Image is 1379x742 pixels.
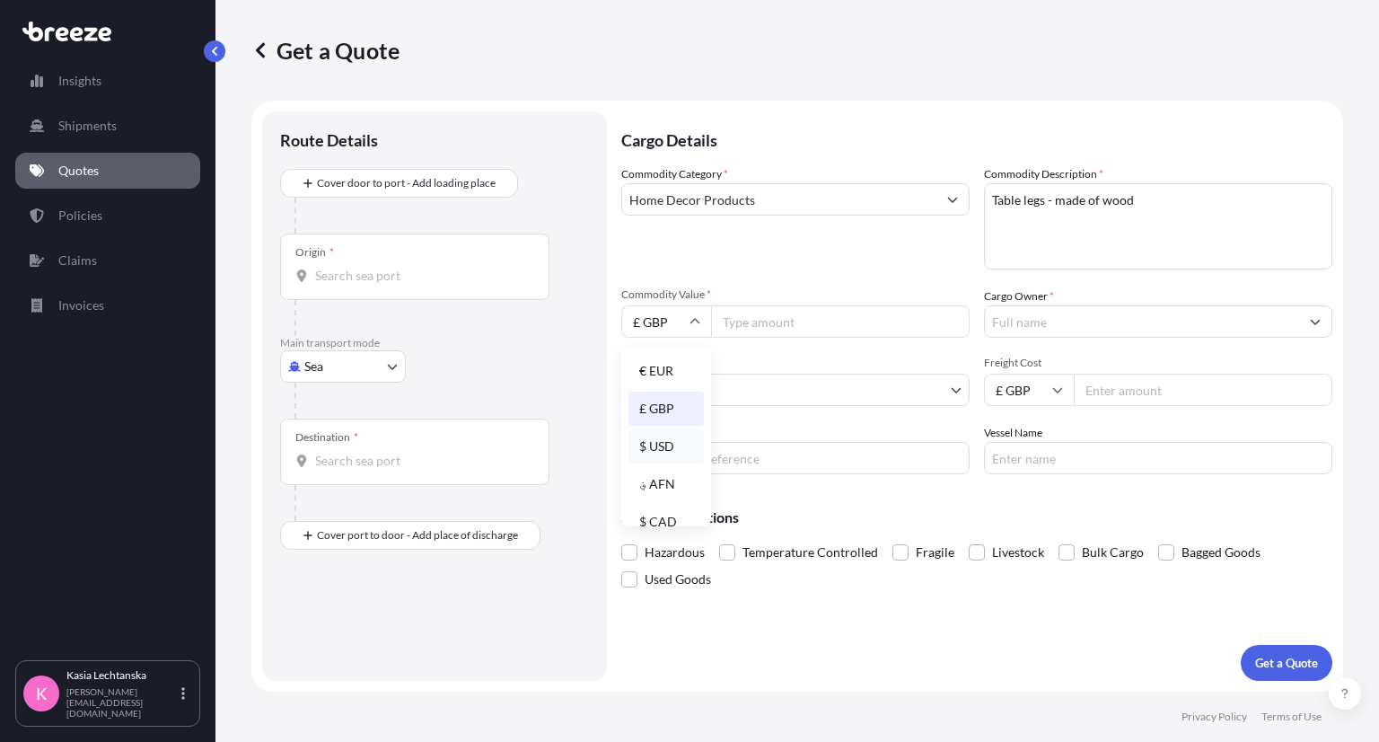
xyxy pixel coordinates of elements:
[280,169,518,198] button: Cover door to port - Add loading place
[621,374,970,406] button: LCL
[621,165,728,183] label: Commodity Category
[984,356,1332,370] span: Freight Cost
[645,566,711,593] span: Used Goods
[58,207,102,225] p: Policies
[251,36,400,65] p: Get a Quote
[621,510,1332,525] p: Special Conditions
[984,424,1042,442] label: Vessel Name
[1241,645,1332,681] button: Get a Quote
[628,429,704,464] div: $ USD
[58,252,97,269] p: Claims
[58,72,101,90] p: Insights
[15,153,200,189] a: Quotes
[621,442,970,474] input: Your internal reference
[315,267,527,285] input: Origin
[317,174,496,192] span: Cover door to port - Add loading place
[985,305,1299,338] input: Full name
[621,111,1332,165] p: Cargo Details
[622,183,936,216] input: Select a commodity type
[628,467,704,501] div: ؋ AFN
[15,108,200,144] a: Shipments
[66,668,178,683] p: Kasia Lechtanska
[295,245,334,260] div: Origin
[628,354,704,388] div: € EUR
[66,686,178,719] p: [PERSON_NAME][EMAIL_ADDRESS][DOMAIN_NAME]
[304,358,323,375] span: Sea
[742,539,878,566] span: Temperature Controlled
[15,287,200,323] a: Invoices
[1074,374,1332,406] input: Enter amount
[711,305,970,338] input: Type amount
[15,243,200,278] a: Claims
[984,165,1103,183] label: Commodity Description
[280,521,540,550] button: Cover port to door - Add place of discharge
[936,183,969,216] button: Show suggestions
[628,505,704,539] div: $ CAD
[984,287,1054,305] label: Cargo Owner
[1261,710,1322,724] a: Terms of Use
[15,63,200,99] a: Insights
[916,539,954,566] span: Fragile
[58,162,99,180] p: Quotes
[984,442,1332,474] input: Enter name
[280,129,378,151] p: Route Details
[1255,654,1318,672] p: Get a Quote
[280,336,589,350] p: Main transport mode
[1181,710,1247,724] a: Privacy Policy
[645,539,705,566] span: Hazardous
[315,452,527,470] input: Destination
[280,350,406,383] button: Select transport
[1299,305,1331,338] button: Show suggestions
[295,430,358,445] div: Destination
[58,296,104,314] p: Invoices
[36,685,47,702] span: K
[1181,539,1260,566] span: Bagged Goods
[317,526,518,544] span: Cover port to door - Add place of discharge
[621,287,970,302] span: Commodity Value
[628,392,704,426] div: £ GBP
[1082,539,1144,566] span: Bulk Cargo
[58,117,117,135] p: Shipments
[992,539,1044,566] span: Livestock
[15,198,200,234] a: Policies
